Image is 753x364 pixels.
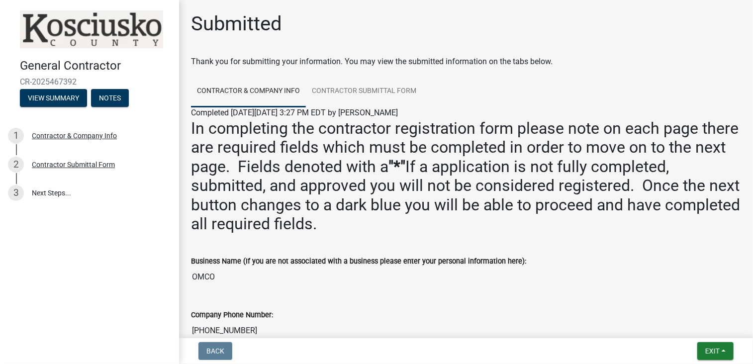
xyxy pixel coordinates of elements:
button: Notes [91,89,129,107]
span: Completed [DATE][DATE] 3:27 PM EDT by [PERSON_NAME] [191,108,398,117]
div: 1 [8,128,24,144]
span: Exit [705,347,720,355]
wm-modal-confirm: Summary [20,94,87,102]
div: 3 [8,185,24,201]
label: Business Name (If you are not associated with a business please enter your personal information h... [191,258,526,265]
button: View Summary [20,89,87,107]
wm-modal-confirm: Notes [91,94,129,102]
h1: Submitted [191,12,282,36]
label: Company Phone Number: [191,312,273,319]
button: Exit [697,342,734,360]
div: Thank you for submitting your information. You may view the submitted information on the tabs below. [191,56,741,68]
div: Contractor & Company Info [32,132,117,139]
span: Back [206,347,224,355]
span: CR-2025467392 [20,77,159,87]
div: 2 [8,157,24,173]
a: Contractor Submittal Form [306,76,422,107]
h2: In completing the contractor registration form please note on each page there are required fields... [191,119,741,233]
img: Kosciusko County, Indiana [20,10,163,48]
div: Contractor Submittal Form [32,161,115,168]
h4: General Contractor [20,59,171,73]
button: Back [198,342,232,360]
a: Contractor & Company Info [191,76,306,107]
